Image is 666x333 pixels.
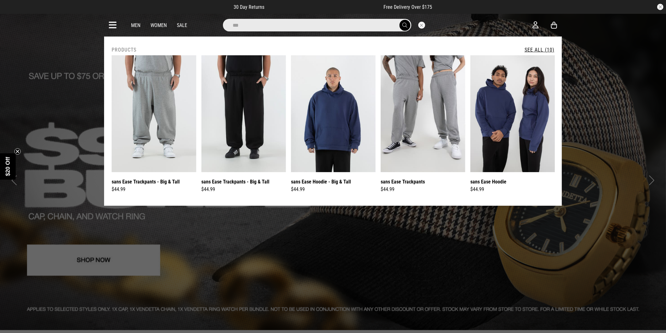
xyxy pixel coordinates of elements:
img: Sans Ease Hoodie in Blue [470,55,555,172]
div: $44.99 [201,186,286,193]
a: sans Ease Trackpants - Big & Tall [201,178,269,186]
div: $44.99 [291,186,376,193]
img: Sans Ease Trackpants - Big & Tall in Grey [112,55,196,172]
button: Close teaser [14,148,21,155]
a: Sale [177,22,187,28]
span: Free Delivery Over $175 [384,4,432,10]
h2: Products [112,47,136,53]
div: $44.99 [112,186,196,193]
a: sans Ease Hoodie [470,178,506,186]
a: Women [151,22,167,28]
img: Sans Ease Trackpants - Big & Tall in Black [201,55,286,172]
a: See All (10) [525,47,554,53]
span: 30 Day Returns [234,4,265,10]
a: Men [131,22,140,28]
img: Sans Ease Trackpants in Grey [381,55,465,172]
iframe: Customer reviews powered by Trustpilot [277,4,371,10]
a: sans Ease Trackpants [381,178,425,186]
div: $44.99 [381,186,465,193]
div: $44.99 [470,186,555,193]
img: Sans Ease Hoodie - Big & Tall in Blue [291,55,376,172]
a: sans Ease Hoodie - Big & Tall [291,178,351,186]
a: sans Ease Trackpants - Big & Tall [112,178,180,186]
span: $20 Off [5,157,11,176]
button: Close search [418,22,425,29]
button: Open LiveChat chat widget [5,3,24,21]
